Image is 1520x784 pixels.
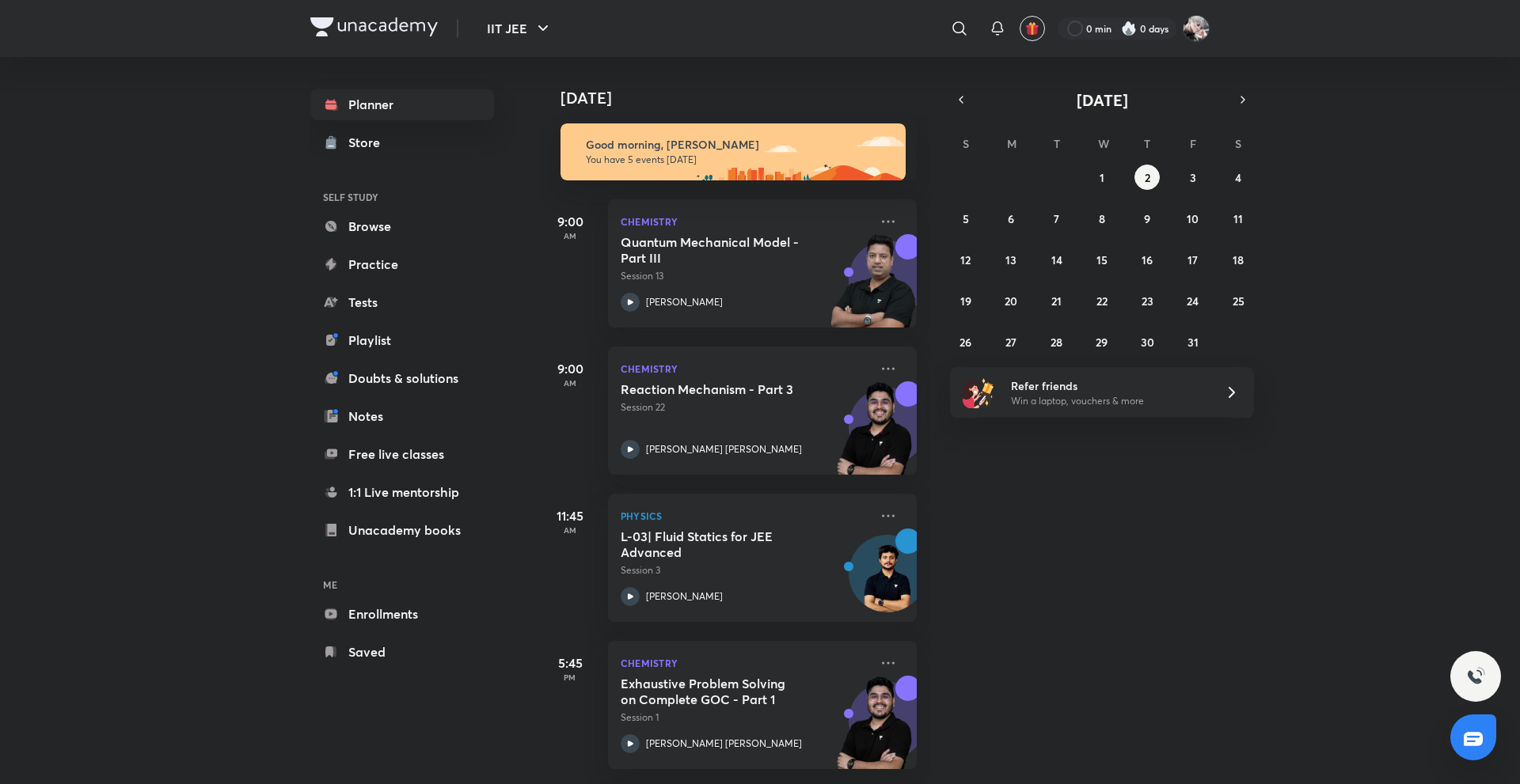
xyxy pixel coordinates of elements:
[310,571,494,598] h6: ME
[1233,252,1244,267] abbr: October 18, 2025
[1051,294,1062,309] abbr: October 21, 2025
[953,206,978,231] button: October 5, 2025
[1005,252,1016,267] abbr: October 13, 2025
[538,378,602,388] p: AM
[1011,394,1206,408] p: Win a laptop, vouchers & more
[960,294,971,309] abbr: October 19, 2025
[621,234,818,266] h5: Quantum Mechanical Model - Part III
[1089,165,1115,190] button: October 1, 2025
[963,211,969,226] abbr: October 5, 2025
[621,563,869,578] p: Session 3
[1098,136,1109,151] abbr: Wednesday
[310,286,494,318] a: Tests
[1054,211,1059,226] abbr: October 7, 2025
[477,13,562,44] button: IIT JEE
[1187,211,1199,226] abbr: October 10, 2025
[830,381,917,490] img: unacademy
[1134,247,1160,272] button: October 16, 2025
[1180,329,1206,354] button: October 31, 2025
[1142,294,1153,309] abbr: October 23, 2025
[1099,211,1105,226] abbr: October 8, 2025
[1005,335,1016,350] abbr: October 27, 2025
[538,672,602,682] p: PM
[1187,294,1199,309] abbr: October 24, 2025
[621,400,869,415] p: Session 22
[1025,21,1039,36] img: avatar
[310,476,494,508] a: 1:1 Live mentorship
[310,89,494,120] a: Planner
[953,329,978,354] button: October 26, 2025
[1044,288,1070,313] button: October 21, 2025
[1121,21,1137,36] img: streak
[621,710,869,725] p: Session 1
[538,525,602,535] p: AM
[1134,329,1160,354] button: October 30, 2025
[953,247,978,272] button: October 12, 2025
[960,252,971,267] abbr: October 12, 2025
[1100,170,1104,185] abbr: October 1, 2025
[646,589,723,604] p: [PERSON_NAME]
[310,636,494,668] a: Saved
[1180,165,1206,190] button: October 3, 2025
[1144,136,1150,151] abbr: Thursday
[621,506,869,525] p: Physics
[621,676,818,707] h5: Exhaustive Problem Solving on Complete GOC - Part 1
[1142,252,1153,267] abbr: October 16, 2025
[1225,288,1251,313] button: October 25, 2025
[621,212,869,231] p: Chemistry
[646,295,723,309] p: [PERSON_NAME]
[310,324,494,356] a: Playlist
[1044,206,1070,231] button: October 7, 2025
[1235,170,1241,185] abbr: October 4, 2025
[1180,247,1206,272] button: October 17, 2025
[972,89,1232,111] button: [DATE]
[1233,294,1244,309] abbr: October 25, 2025
[1089,288,1115,313] button: October 22, 2025
[1225,206,1251,231] button: October 11, 2025
[310,514,494,546] a: Unacademy books
[621,359,869,378] p: Chemistry
[1077,89,1128,111] span: [DATE]
[959,335,971,350] abbr: October 26, 2025
[1225,165,1251,190] button: October 4, 2025
[1005,294,1017,309] abbr: October 20, 2025
[560,89,933,108] h4: [DATE]
[1007,136,1016,151] abbr: Monday
[646,442,802,456] p: [PERSON_NAME] [PERSON_NAME]
[310,17,438,40] a: Company Logo
[310,400,494,432] a: Notes
[310,127,494,158] a: Store
[1044,329,1070,354] button: October 28, 2025
[998,288,1024,313] button: October 20, 2025
[1089,206,1115,231] button: October 8, 2025
[621,528,818,560] h5: L-03| Fluid Statics for JEE Advanced
[310,438,494,470] a: Free live classes
[963,136,969,151] abbr: Sunday
[538,359,602,378] h5: 9:00
[621,381,818,397] h5: Reaction Mechanism - Part 3
[310,17,438,36] img: Company Logo
[1466,667,1485,686] img: ttu
[998,329,1024,354] button: October 27, 2025
[953,288,978,313] button: October 19, 2025
[1225,247,1251,272] button: October 18, 2025
[1233,211,1243,226] abbr: October 11, 2025
[586,138,891,152] h6: Good morning, [PERSON_NAME]
[1051,335,1062,350] abbr: October 28, 2025
[621,653,869,672] p: Chemistry
[1134,206,1160,231] button: October 9, 2025
[1020,16,1045,41] button: avatar
[560,123,906,180] img: morning
[310,184,494,210] h6: SELF STUDY
[310,598,494,630] a: Enrollments
[1051,252,1062,267] abbr: October 14, 2025
[310,248,494,280] a: Practice
[348,133,389,152] div: Store
[1144,211,1150,226] abbr: October 9, 2025
[1141,335,1154,350] abbr: October 30, 2025
[1096,335,1108,350] abbr: October 29, 2025
[1190,136,1196,151] abbr: Friday
[1096,294,1108,309] abbr: October 22, 2025
[1008,211,1014,226] abbr: October 6, 2025
[1134,288,1160,313] button: October 23, 2025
